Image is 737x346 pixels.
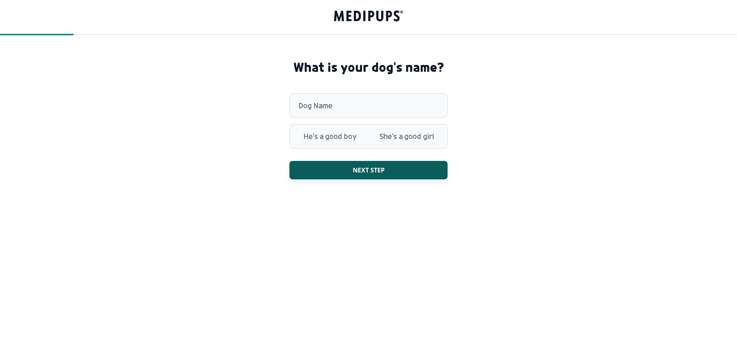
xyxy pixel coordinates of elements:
[293,60,444,75] h3: What is your dog's name?
[292,126,368,146] span: He's a good boy
[368,126,445,146] span: She's a good girl
[353,166,385,174] span: Next step
[289,161,448,179] button: Next step
[334,9,403,25] a: Groove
